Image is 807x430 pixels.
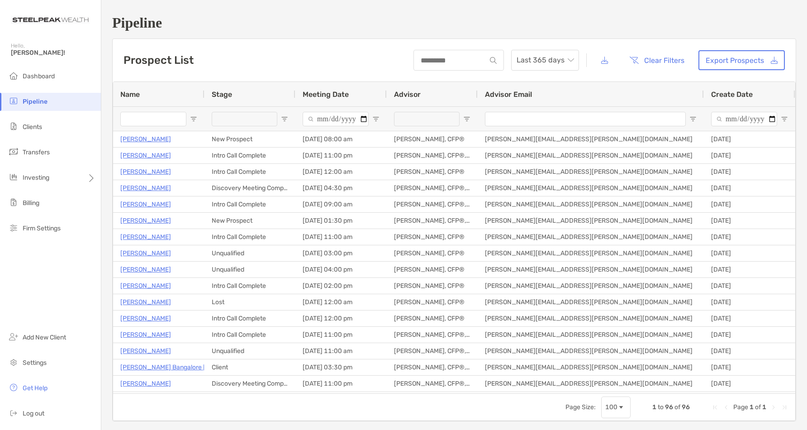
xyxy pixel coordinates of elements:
span: Transfers [23,148,50,156]
div: [PERSON_NAME], CFP®, CDFA® [387,392,478,408]
div: [DATE] 11:00 pm [295,376,387,392]
span: 96 [682,403,690,411]
div: [DATE] 08:00 am [295,131,387,147]
div: [DATE] [704,376,795,392]
div: [PERSON_NAME], CFP® [387,262,478,277]
span: Pipeline [23,98,47,105]
img: pipeline icon [8,96,19,106]
div: [DATE] [704,180,795,196]
div: Previous Page [722,404,730,411]
a: [PERSON_NAME] [120,378,171,389]
div: [PERSON_NAME][EMAIL_ADDRESS][PERSON_NAME][DOMAIN_NAME] [478,213,704,229]
div: [DATE] [704,359,795,375]
div: Last Page [781,404,788,411]
div: [DATE] 09:00 am [295,196,387,212]
div: Discovery Meeting Complete [204,376,295,392]
div: [DATE] 01:30 pm [295,213,387,229]
img: transfers icon [8,146,19,157]
div: [DATE] [704,229,795,245]
div: [PERSON_NAME][EMAIL_ADDRESS][PERSON_NAME][DOMAIN_NAME] [478,327,704,343]
div: [PERSON_NAME], CFP® [387,278,478,294]
h1: Pipeline [112,14,796,31]
img: billing icon [8,197,19,208]
button: Open Filter Menu [463,115,470,123]
a: [PERSON_NAME] [120,215,171,226]
div: Page Size: [565,403,596,411]
span: 1 [652,403,656,411]
div: First Page [712,404,719,411]
div: [PERSON_NAME][EMAIL_ADDRESS][PERSON_NAME][DOMAIN_NAME] [478,376,704,392]
span: Add New Client [23,334,66,341]
div: Next Page [770,404,777,411]
div: Page Size [601,397,631,418]
div: [PERSON_NAME], CFP® [387,294,478,310]
div: [DATE] 03:00 pm [295,245,387,261]
div: [DATE] [704,164,795,180]
a: [PERSON_NAME] [120,134,171,145]
span: Create Date [711,90,753,99]
div: New Prospect [204,131,295,147]
a: [PERSON_NAME] [120,199,171,210]
div: [PERSON_NAME][EMAIL_ADDRESS][PERSON_NAME][DOMAIN_NAME] [478,343,704,359]
div: [PERSON_NAME][EMAIL_ADDRESS][PERSON_NAME][DOMAIN_NAME] [478,131,704,147]
div: [DATE] [704,196,795,212]
span: Dashboard [23,72,55,80]
div: [PERSON_NAME], CFP®, CDFA® [387,180,478,196]
div: [PERSON_NAME][EMAIL_ADDRESS][PERSON_NAME][DOMAIN_NAME] [478,311,704,326]
div: [DATE] 12:00 am [295,164,387,180]
img: dashboard icon [8,70,19,81]
div: [DATE] [704,148,795,163]
div: [DATE] 11:00 am [295,229,387,245]
a: [PERSON_NAME] [120,345,171,357]
div: [PERSON_NAME][EMAIL_ADDRESS][PERSON_NAME][DOMAIN_NAME] [478,229,704,245]
div: [DATE] [704,262,795,277]
div: [DATE] [704,294,795,310]
div: [DATE] 12:00 pm [295,311,387,326]
span: Log out [23,410,44,417]
input: Create Date Filter Input [711,112,777,126]
span: Advisor [394,90,421,99]
span: Meeting Date [303,90,349,99]
input: Meeting Date Filter Input [303,112,369,126]
p: [PERSON_NAME] [120,182,171,194]
img: logout icon [8,407,19,418]
a: [PERSON_NAME] [120,150,171,161]
div: [PERSON_NAME], CFP® [387,229,478,245]
div: [PERSON_NAME], CFP®, CDFA® [387,327,478,343]
a: [PERSON_NAME] [120,248,171,259]
div: Unqualified [204,262,295,277]
span: Billing [23,199,39,207]
div: Intro Call Complete [204,311,295,326]
div: [PERSON_NAME][EMAIL_ADDRESS][PERSON_NAME][DOMAIN_NAME] [478,180,704,196]
a: [PERSON_NAME] [120,231,171,243]
img: firm-settings icon [8,222,19,233]
p: [PERSON_NAME] [120,329,171,340]
button: Clear Filters [622,50,691,70]
img: settings icon [8,357,19,368]
div: [DATE] 12:00 am [295,294,387,310]
span: 96 [665,403,673,411]
span: 1 [762,403,766,411]
button: Open Filter Menu [689,115,697,123]
a: Export Prospects [698,50,785,70]
div: [DATE] [704,311,795,326]
button: Open Filter Menu [372,115,380,123]
span: Page [733,403,748,411]
div: [PERSON_NAME][EMAIL_ADDRESS][PERSON_NAME][DOMAIN_NAME] [478,294,704,310]
div: [PERSON_NAME], CFP® [387,311,478,326]
div: [PERSON_NAME][EMAIL_ADDRESS][PERSON_NAME][DOMAIN_NAME] [478,262,704,277]
div: [PERSON_NAME], CFP® [387,131,478,147]
div: [DATE] [704,343,795,359]
input: Advisor Email Filter Input [485,112,686,126]
div: [PERSON_NAME], CFP®, CDFA® [387,196,478,212]
p: [PERSON_NAME] Bangalore [PERSON_NAME] [120,362,254,373]
span: 1 [750,403,754,411]
div: Intro Call Complete [204,164,295,180]
div: [PERSON_NAME], CFP® [387,245,478,261]
p: [PERSON_NAME] [120,264,171,275]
